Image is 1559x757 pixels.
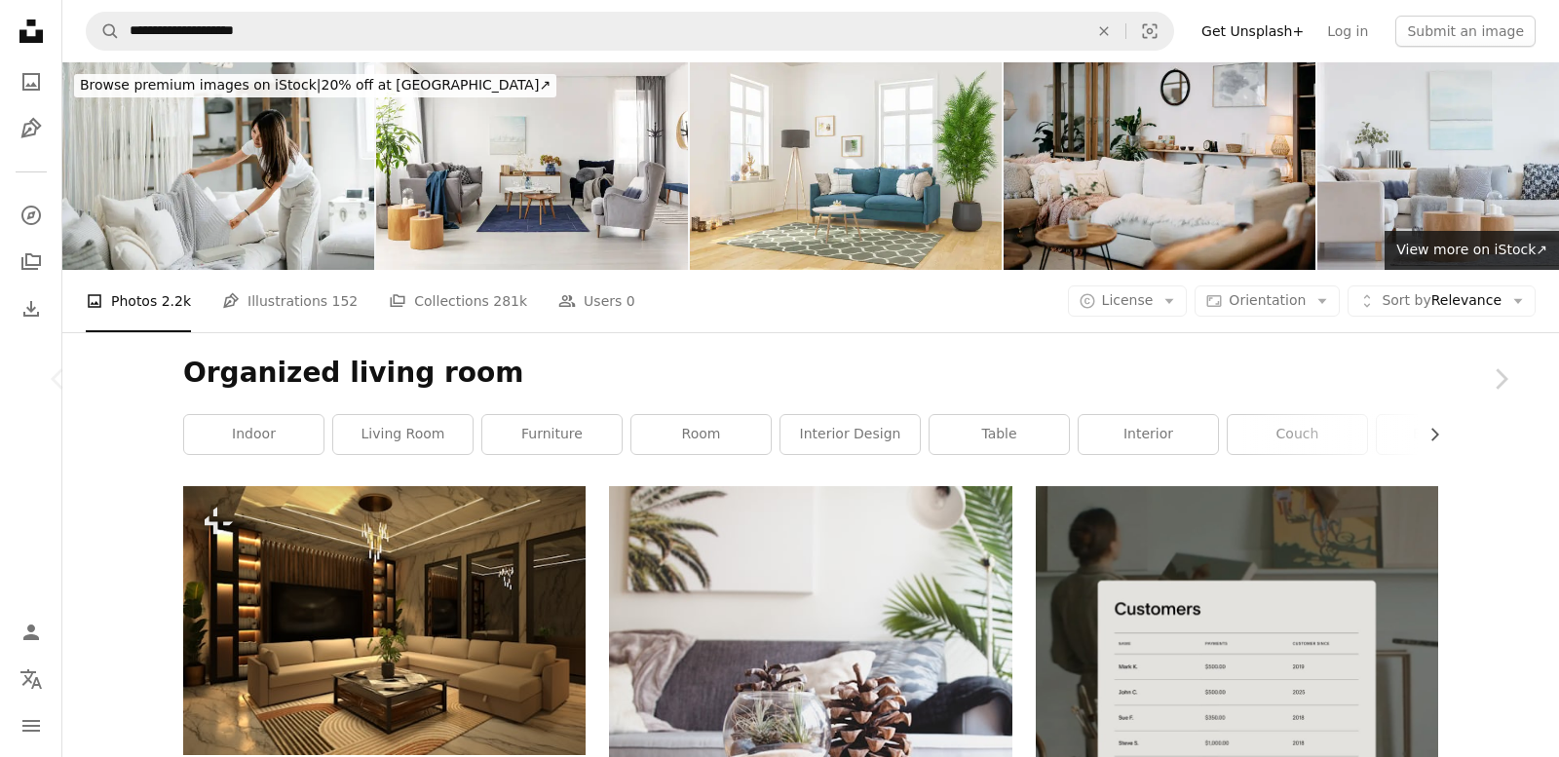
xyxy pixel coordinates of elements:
button: Clear [1083,13,1125,50]
a: Get Unsplash+ [1190,16,1315,47]
img: Loft living room interior with modern, stylish and cozy design [1004,62,1315,270]
a: indoor [184,415,323,454]
a: Photos [12,62,51,101]
a: Next [1442,285,1559,473]
span: Sort by [1382,292,1430,308]
span: License [1102,292,1154,308]
span: 20% off at [GEOGRAPHIC_DATA] ↗ [80,77,551,93]
a: Collections 281k [389,270,527,332]
a: Collections [12,243,51,282]
button: License [1068,285,1188,317]
span: 0 [627,290,635,312]
img: Grey and navy blue living room interior with comfortable sofa and armchairs [376,62,688,270]
a: Luxurious living room with stylish decorations and furniture. [183,611,586,628]
h1: Organized living room [183,356,1438,391]
span: Relevance [1382,291,1502,311]
a: Illustrations [12,109,51,148]
a: interior [1079,415,1218,454]
a: Log in / Sign up [12,613,51,652]
a: Explore [12,196,51,235]
a: couch [1228,415,1367,454]
span: Browse premium images on iStock | [80,77,321,93]
a: electronic [1377,415,1516,454]
button: Menu [12,706,51,745]
span: 152 [332,290,359,312]
a: View more on iStock↗ [1385,231,1559,270]
a: Log in [1315,16,1380,47]
a: living room [333,415,473,454]
a: Users 0 [558,270,635,332]
button: Visual search [1126,13,1173,50]
span: View more on iStock ↗ [1396,242,1547,257]
button: Submit an image [1395,16,1536,47]
span: 281k [493,290,527,312]
img: Young Asian woman organising and tidying up the cushions and throw on the sofa in the living room... [62,62,374,270]
a: clear fishbowl beside pine cones on brown wooden table [609,729,1011,746]
button: Orientation [1195,285,1340,317]
button: Search Unsplash [87,13,120,50]
img: Modern Living Room Interior With Comfortable Sofa [690,62,1002,270]
a: interior design [780,415,920,454]
a: Illustrations 152 [222,270,358,332]
a: table [930,415,1069,454]
span: Orientation [1229,292,1306,308]
a: room [631,415,771,454]
button: Sort byRelevance [1348,285,1536,317]
a: Browse premium images on iStock|20% off at [GEOGRAPHIC_DATA]↗ [62,62,568,109]
button: Language [12,660,51,699]
form: Find visuals sitewide [86,12,1174,51]
img: Luxurious living room with stylish decorations and furniture. [183,486,586,754]
a: furniture [482,415,622,454]
button: scroll list to the right [1417,415,1438,454]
